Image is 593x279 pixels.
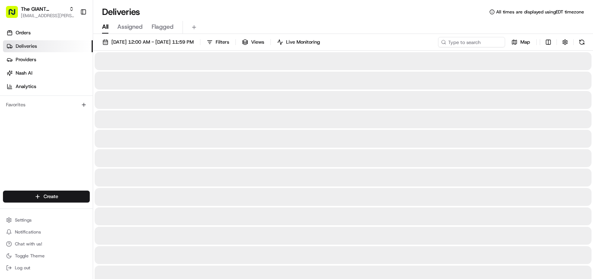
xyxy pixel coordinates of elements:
h1: Deliveries [102,6,140,18]
span: Settings [15,217,32,223]
span: Views [251,39,264,46]
a: Analytics [3,81,93,93]
span: Live Monitoring [286,39,320,46]
button: Views [239,37,267,47]
span: [DATE] 12:00 AM - [DATE] 11:59 PM [111,39,194,46]
span: Nash AI [16,70,32,76]
span: Deliveries [16,43,37,50]
span: Create [44,193,58,200]
button: Map [508,37,533,47]
div: Favorites [3,99,90,111]
span: Notifications [15,229,41,235]
span: Assigned [117,22,143,31]
a: Nash AI [3,67,93,79]
span: Toggle Theme [15,253,45,259]
button: Notifications [3,227,90,237]
button: Toggle Theme [3,251,90,261]
button: Chat with us! [3,239,90,249]
button: The GIANT Company [21,5,66,13]
button: Filters [203,37,232,47]
button: Refresh [577,37,587,47]
span: Chat with us! [15,241,42,247]
a: Orders [3,27,93,39]
span: Map [520,39,530,46]
span: Filters [216,39,229,46]
span: All times are displayed using EDT timezone [496,9,584,15]
button: [DATE] 12:00 AM - [DATE] 11:59 PM [99,37,197,47]
button: Create [3,191,90,203]
input: Type to search [438,37,505,47]
span: Analytics [16,83,36,90]
span: Log out [15,265,30,271]
span: Providers [16,56,36,63]
span: Flagged [152,22,174,31]
span: Orders [16,29,31,36]
a: Deliveries [3,40,93,52]
button: Settings [3,215,90,225]
button: Log out [3,263,90,273]
span: All [102,22,108,31]
button: The GIANT Company[EMAIL_ADDRESS][PERSON_NAME][DOMAIN_NAME] [3,3,77,21]
button: [EMAIL_ADDRESS][PERSON_NAME][DOMAIN_NAME] [21,13,74,19]
a: Providers [3,54,93,66]
button: Live Monitoring [274,37,323,47]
